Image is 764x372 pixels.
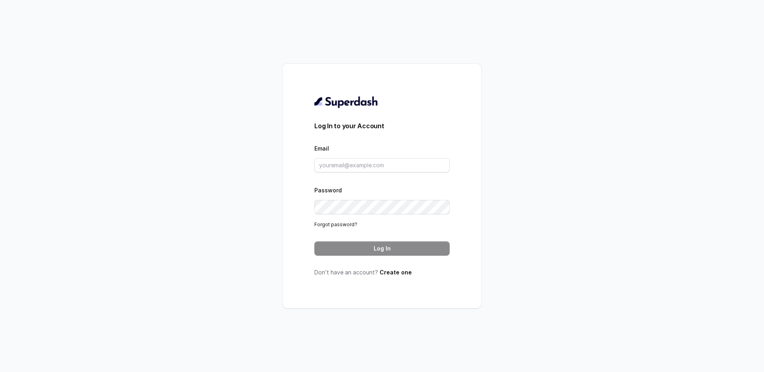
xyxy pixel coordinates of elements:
[314,268,450,276] p: Don’t have an account?
[314,158,450,172] input: youremail@example.com
[314,121,450,131] h3: Log In to your Account
[314,241,450,256] button: Log In
[314,187,342,194] label: Password
[314,145,329,152] label: Email
[314,96,378,108] img: light.svg
[380,269,412,276] a: Create one
[314,221,357,227] a: Forgot password?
